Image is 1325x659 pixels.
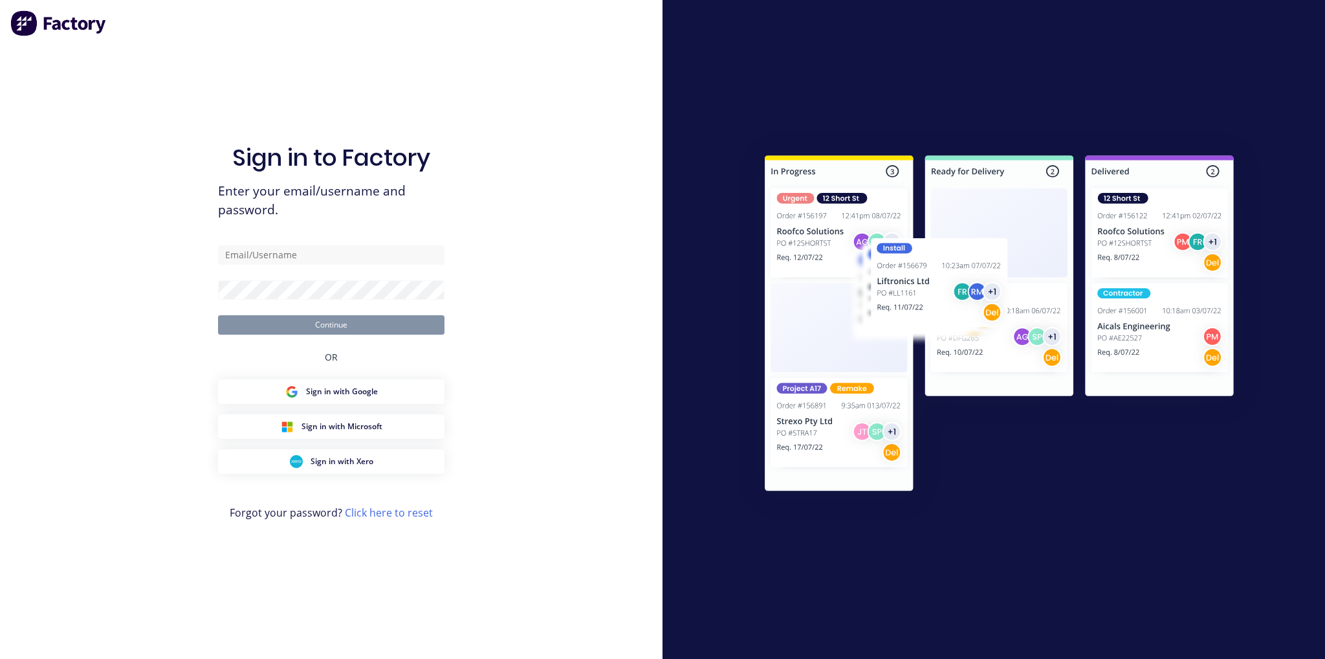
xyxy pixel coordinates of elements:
img: Xero Sign in [290,455,303,468]
div: OR [325,335,338,379]
img: Factory [10,10,107,36]
button: Google Sign inSign in with Google [218,379,444,404]
span: Sign in with Xero [311,456,373,467]
a: Click here to reset [345,506,433,520]
button: Continue [218,315,444,335]
img: Google Sign in [285,385,298,398]
span: Forgot your password? [230,505,433,520]
span: Sign in with Google [306,386,378,397]
button: Xero Sign inSign in with Xero [218,449,444,474]
input: Email/Username [218,245,444,265]
span: Enter your email/username and password. [218,182,444,219]
img: Microsoft Sign in [281,420,294,433]
img: Sign in [736,129,1262,522]
h1: Sign in to Factory [232,144,430,172]
span: Sign in with Microsoft [301,421,382,432]
button: Microsoft Sign inSign in with Microsoft [218,414,444,439]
